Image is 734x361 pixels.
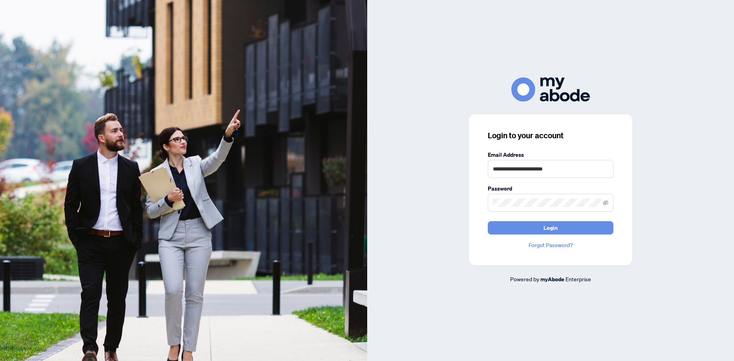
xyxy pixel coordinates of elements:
span: Powered by [510,275,539,282]
img: ma-logo [511,77,590,101]
span: Enterprise [566,275,591,282]
h3: Login to your account [488,130,613,141]
a: Forgot Password? [488,241,613,249]
label: Email Address [488,150,613,159]
label: Password [488,184,613,193]
span: Login [544,222,558,234]
button: Login [488,221,613,235]
a: myAbode [540,275,564,284]
span: eye-invisible [603,200,608,205]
